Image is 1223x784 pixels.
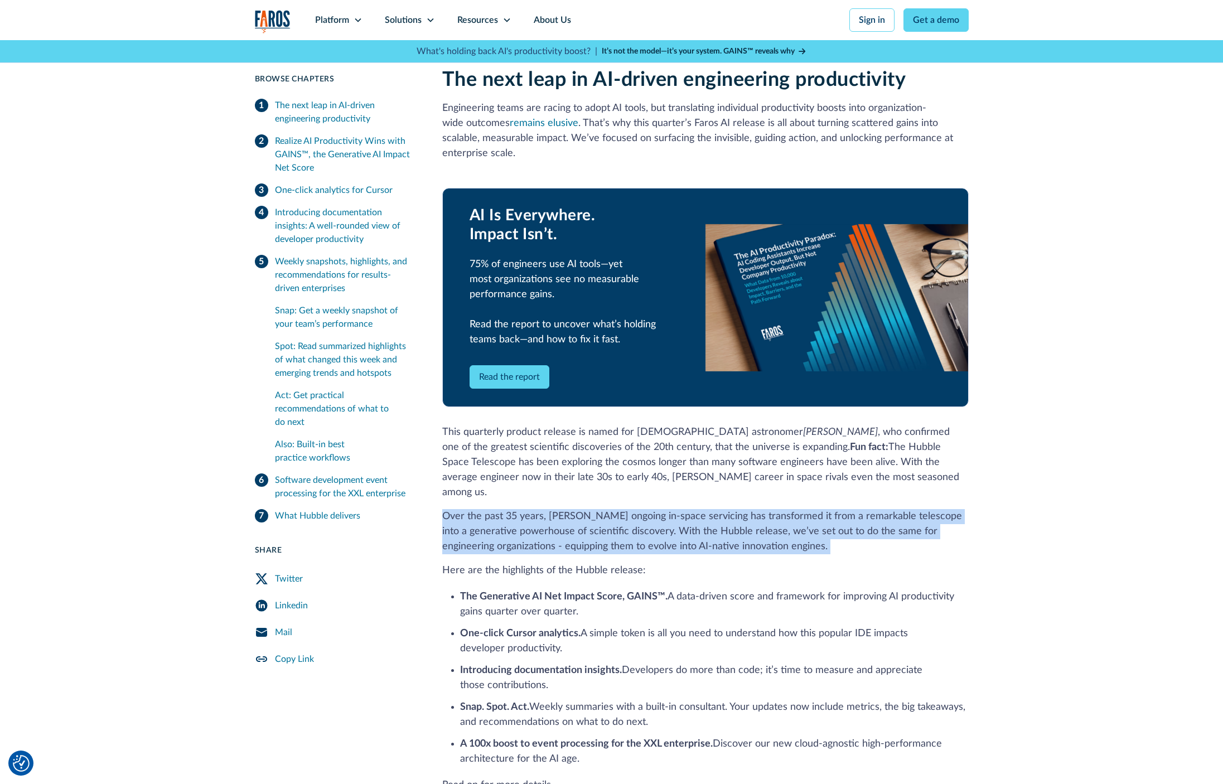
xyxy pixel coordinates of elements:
[255,10,291,33] a: home
[255,179,415,201] a: One-click analytics for Cursor
[460,700,969,730] li: Weekly summaries with a built-in consultant. Your updates now include metrics, the big takeaways,...
[460,626,969,656] li: A simple token is all you need to understand how this popular IDE impacts developer productivity.
[275,384,415,433] a: Act: Get practical recommendations of what to do next
[275,183,393,197] div: One-click analytics for Cursor
[903,8,969,32] a: Get a demo
[255,201,415,250] a: Introducing documentation insights: A well-rounded view of developer productivity
[417,45,597,58] p: What's holding back AI's productivity boost? |
[275,255,415,295] div: Weekly snapshots, highlights, and recommendations for results-driven enterprises
[803,427,878,437] em: [PERSON_NAME]
[275,599,308,612] div: Linkedin
[315,13,349,27] div: Platform
[255,250,415,299] a: Weekly snapshots, highlights, and recommendations for results-driven enterprises
[460,592,668,602] strong: The Generative AI Net Impact Score, GAINS™.
[13,755,30,772] button: Cookie Settings
[13,755,30,772] img: Revisit consent button
[442,101,969,161] p: Engineering teams are racing to adopt AI tools, but translating individual productivity boosts in...
[255,74,415,85] div: Browse Chapters
[275,652,314,666] div: Copy Link
[457,13,498,27] div: Resources
[255,505,415,527] a: What Hubble delivers
[460,739,713,749] strong: A 100x boost to event processing for the XXL enterprise.
[255,545,415,556] div: Share
[460,702,529,712] strong: Snap. Spot. Act.
[442,425,969,500] p: This quarterly product release is named for [DEMOGRAPHIC_DATA] astronomer , who confirmed one of ...
[275,438,415,464] div: Also: Built-in best practice workflows
[255,646,415,672] a: Copy Link
[275,134,415,175] div: Realize AI Productivity Wins with GAINS™, the Generative AI Impact Net Score
[275,99,415,125] div: The next leap in AI-driven engineering productivity
[275,206,415,246] div: Introducing documentation insights: A well-rounded view of developer productivity
[255,469,415,505] a: Software development event processing for the XXL enterprise
[602,46,807,57] a: It’s not the model—it’s your system. GAINS™ reveals why
[255,592,415,619] a: LinkedIn Share
[275,572,303,585] div: Twitter
[442,68,969,92] h2: The next leap in AI-driven engineering productivity
[255,130,415,179] a: Realize AI Productivity Wins with GAINS™, the Generative AI Impact Net Score
[275,340,415,380] div: Spot: Read summarized highlights of what changed this week and emerging trends and hotspots
[255,619,415,646] a: Mail Share
[602,47,795,55] strong: It’s not the model—it’s your system. GAINS™ reveals why
[470,365,549,389] a: Read the report
[275,389,415,429] div: Act: Get practical recommendations of what to do next
[385,13,422,27] div: Solutions
[470,206,679,244] div: AI Is Everywhere. Impact Isn’t.
[460,628,581,638] strong: One-click Cursor analytics.
[460,589,969,620] li: A data-driven score and framework for improving AI productivity gains quarter over quarter.
[275,626,292,639] div: Mail
[460,737,969,767] li: Discover our new cloud-agnostic high-performance architecture for the AI age.
[470,257,679,347] div: 75% of engineers use AI tools—yet most organizations see no measurable performance gains. Read th...
[442,509,969,554] p: Over the past 35 years, [PERSON_NAME] ongoing in-space servicing has transformed it from a remark...
[442,563,969,578] p: Here are the highlights of the Hubble release:
[510,118,578,128] a: remains elusive
[255,94,415,130] a: The next leap in AI-driven engineering productivity
[275,473,415,500] div: Software development event processing for the XXL enterprise
[275,299,415,335] a: Snap: Get a weekly snapshot of your team’s performance
[275,509,360,522] div: What Hubble delivers
[275,433,415,469] a: Also: Built-in best practice workflows
[460,663,969,693] li: Developers do more than code; it’s time to measure and appreciate those contributions.
[255,565,415,592] a: Twitter Share
[460,665,622,675] strong: Introducing documentation insights.
[705,224,968,371] img: AI Productivity Paradox Report 2025
[255,10,291,33] img: Logo of the analytics and reporting company Faros.
[275,304,415,331] div: Snap: Get a weekly snapshot of your team’s performance
[849,8,895,32] a: Sign in
[275,335,415,384] a: Spot: Read summarized highlights of what changed this week and emerging trends and hotspots
[850,442,888,452] strong: Fun fact:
